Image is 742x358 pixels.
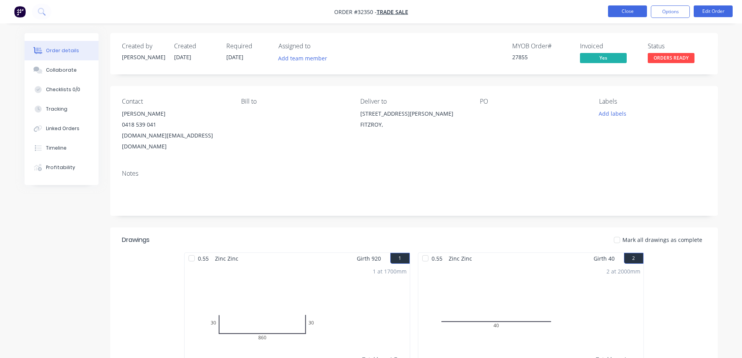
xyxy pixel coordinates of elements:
button: Collaborate [25,60,99,80]
span: Order #32350 - [334,8,377,16]
button: Tracking [25,99,99,119]
span: Mark all drawings as complete [622,236,702,244]
div: Linked Orders [46,125,79,132]
button: Add team member [278,53,331,63]
div: [STREET_ADDRESS][PERSON_NAME]FITZROY, [360,108,467,133]
div: Timeline [46,145,67,152]
div: Notes [122,170,706,177]
button: Checklists 0/0 [25,80,99,99]
div: Assigned to [278,42,356,50]
span: Zinc Zinc [446,253,475,264]
button: Linked Orders [25,119,99,138]
div: Contact [122,98,229,105]
span: 0.55 [428,253,446,264]
div: [STREET_ADDRESS][PERSON_NAME] [360,108,467,119]
div: Invoiced [580,42,638,50]
button: Timeline [25,138,99,158]
div: MYOB Order # [512,42,571,50]
button: 1 [390,253,410,264]
div: Deliver to [360,98,467,105]
div: [PERSON_NAME]0418 539 041[DOMAIN_NAME][EMAIL_ADDRESS][DOMAIN_NAME] [122,108,229,152]
button: Close [608,5,647,17]
div: [PERSON_NAME] [122,108,229,119]
div: Tracking [46,106,67,113]
div: Drawings [122,235,150,245]
div: 27855 [512,53,571,61]
div: Labels [599,98,706,105]
div: Order details [46,47,79,54]
div: Checklists 0/0 [46,86,80,93]
div: [DOMAIN_NAME][EMAIL_ADDRESS][DOMAIN_NAME] [122,130,229,152]
div: 0418 539 041 [122,119,229,130]
span: [DATE] [174,53,191,61]
div: Required [226,42,269,50]
button: 2 [624,253,643,264]
span: Yes [580,53,627,63]
button: Edit Order [694,5,733,17]
span: ORDERS READY [648,53,694,63]
button: Profitability [25,158,99,177]
div: Status [648,42,706,50]
a: TRADE SALE [377,8,408,16]
img: Factory [14,6,26,18]
button: Add labels [595,108,631,119]
div: Profitability [46,164,75,171]
button: Order details [25,41,99,60]
button: ORDERS READY [648,53,694,65]
span: 0.55 [195,253,212,264]
div: 1 at 1700mm [373,267,407,275]
div: Created by [122,42,165,50]
div: Created [174,42,217,50]
div: Bill to [241,98,348,105]
div: Collaborate [46,67,77,74]
span: [DATE] [226,53,243,61]
button: Options [651,5,690,18]
div: PO [480,98,587,105]
span: Girth 920 [357,253,381,264]
button: Add team member [274,53,331,63]
div: FITZROY, [360,119,467,130]
span: Girth 40 [594,253,615,264]
div: [PERSON_NAME] [122,53,165,61]
span: Zinc Zinc [212,253,241,264]
div: 2 at 2000mm [606,267,640,275]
